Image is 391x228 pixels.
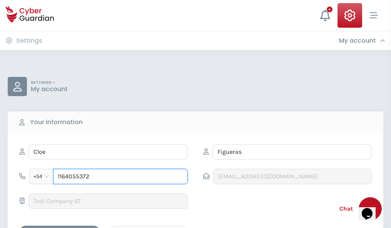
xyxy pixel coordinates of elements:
span: +54 [33,171,49,182]
b: Your information [30,118,83,127]
h3: My account [339,37,376,45]
div: + [327,7,333,12]
p: SETTINGS > [31,80,68,85]
p: My account [31,85,68,93]
span: Chat [339,204,353,213]
div: My account [339,37,385,45]
iframe: chat widget [359,197,383,220]
h3: Settings [16,37,42,45]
